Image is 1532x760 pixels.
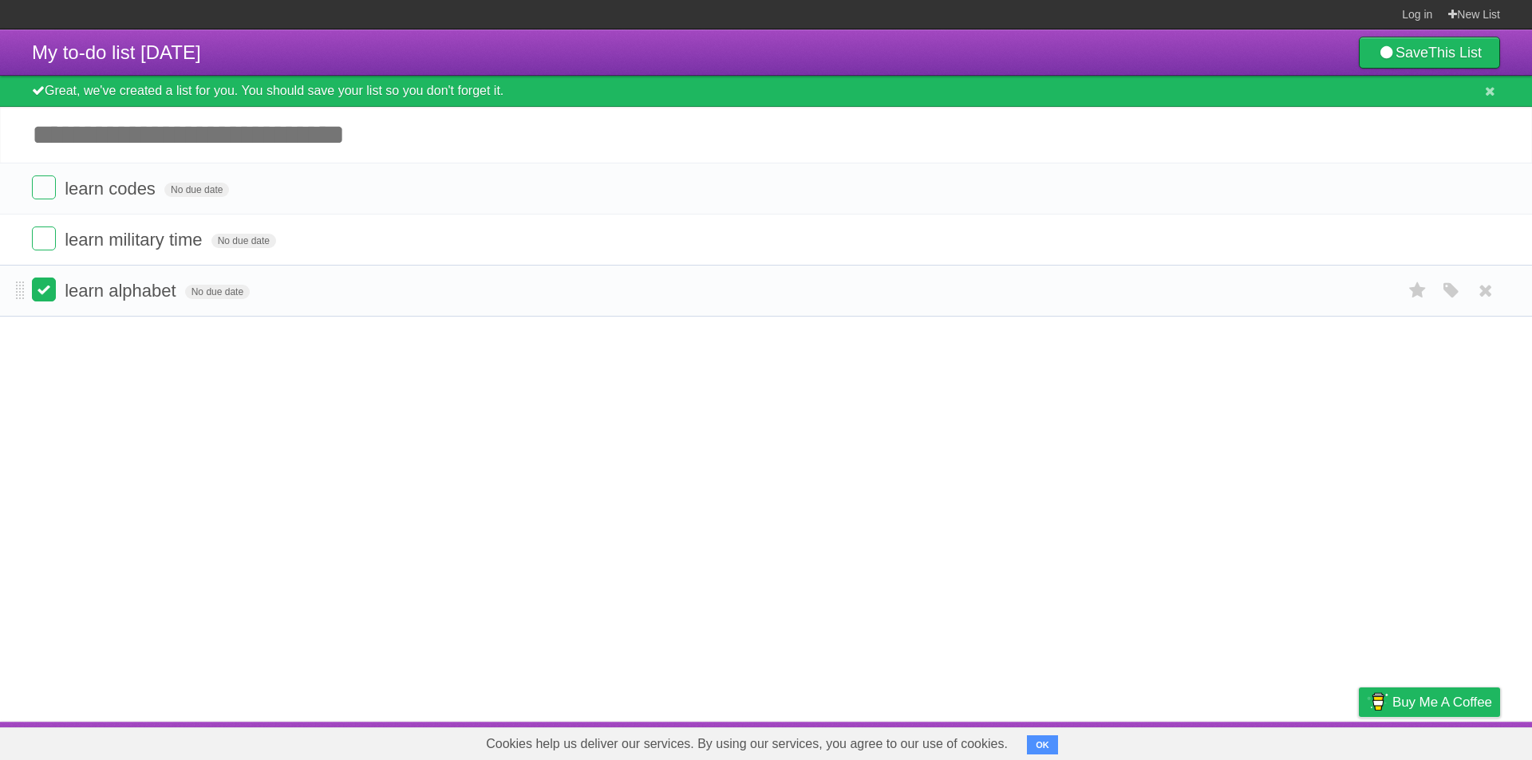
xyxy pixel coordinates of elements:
label: Done [32,226,56,250]
a: Developers [1199,726,1264,756]
span: No due date [185,285,250,299]
label: Star task [1403,278,1433,304]
span: No due date [164,183,229,197]
span: No due date [211,234,276,248]
b: This List [1428,45,1482,61]
a: Suggest a feature [1400,726,1500,756]
span: learn codes [65,179,160,199]
button: OK [1027,735,1058,754]
a: Buy me a coffee [1359,687,1500,717]
span: learn military time [65,230,206,250]
a: Terms [1284,726,1319,756]
a: About [1147,726,1180,756]
span: Buy me a coffee [1392,688,1492,716]
img: Buy me a coffee [1367,688,1388,715]
span: My to-do list [DATE] [32,41,201,63]
a: SaveThis List [1359,37,1500,69]
label: Done [32,175,56,199]
span: Cookies help us deliver our services. By using our services, you agree to our use of cookies. [470,728,1024,760]
label: Done [32,278,56,301]
a: Privacy [1338,726,1380,756]
span: learn alphabet [65,281,180,301]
